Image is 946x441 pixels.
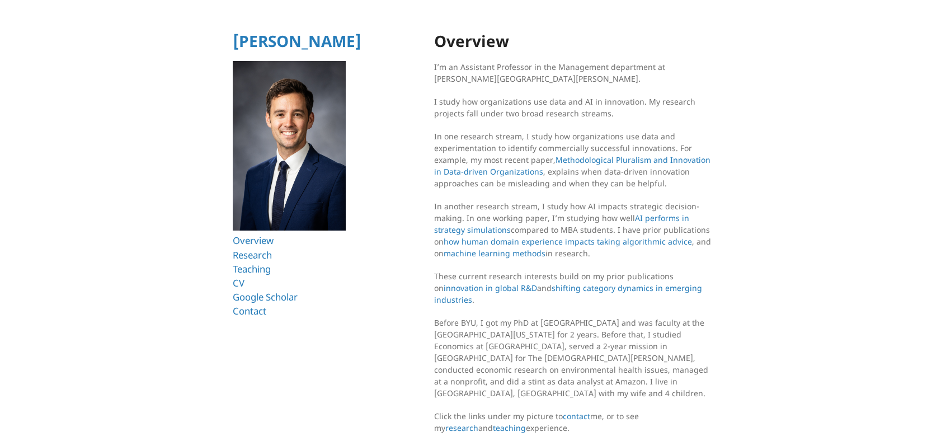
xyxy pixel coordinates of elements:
a: Contact [233,304,266,317]
a: teaching [493,423,526,433]
a: Methodological Pluralism and Innovation in Data-driven Organizations [434,154,710,177]
a: Overview [233,234,274,247]
a: contact [563,411,590,421]
p: In another research stream, I study how AI impacts strategic decision-making. In one working pape... [434,200,714,259]
a: research [445,423,478,433]
a: shifting category dynamics in emerging industries [434,283,702,305]
a: [PERSON_NAME] [233,30,361,51]
a: how human domain experience impacts taking algorithmic advice [444,236,692,247]
a: Google Scholar [233,290,298,303]
p: Click the links under my picture to me, or to see my and experience. [434,410,714,434]
a: Research [233,248,272,261]
a: machine learning methods [444,248,545,259]
img: Ryan T Allen HBS [233,61,346,231]
a: Teaching [233,262,271,275]
a: AI performs in strategy simulations [434,213,689,235]
p: I study how organizations use data and AI in innovation. My research projects fall under two broa... [434,96,714,119]
h1: Overview [434,32,714,50]
p: I’m an Assistant Professor in the Management department at [PERSON_NAME][GEOGRAPHIC_DATA][PERSON_... [434,61,714,85]
p: These current research interests build on my prior publications on and . [434,270,714,306]
a: innovation in global R&D [444,283,537,293]
a: CV [233,276,244,289]
p: In one research stream, I study how organizations use data and experimentation to identify commer... [434,130,714,189]
p: Before BYU, I got my PhD at [GEOGRAPHIC_DATA] and was faculty at the [GEOGRAPHIC_DATA][US_STATE] ... [434,317,714,399]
